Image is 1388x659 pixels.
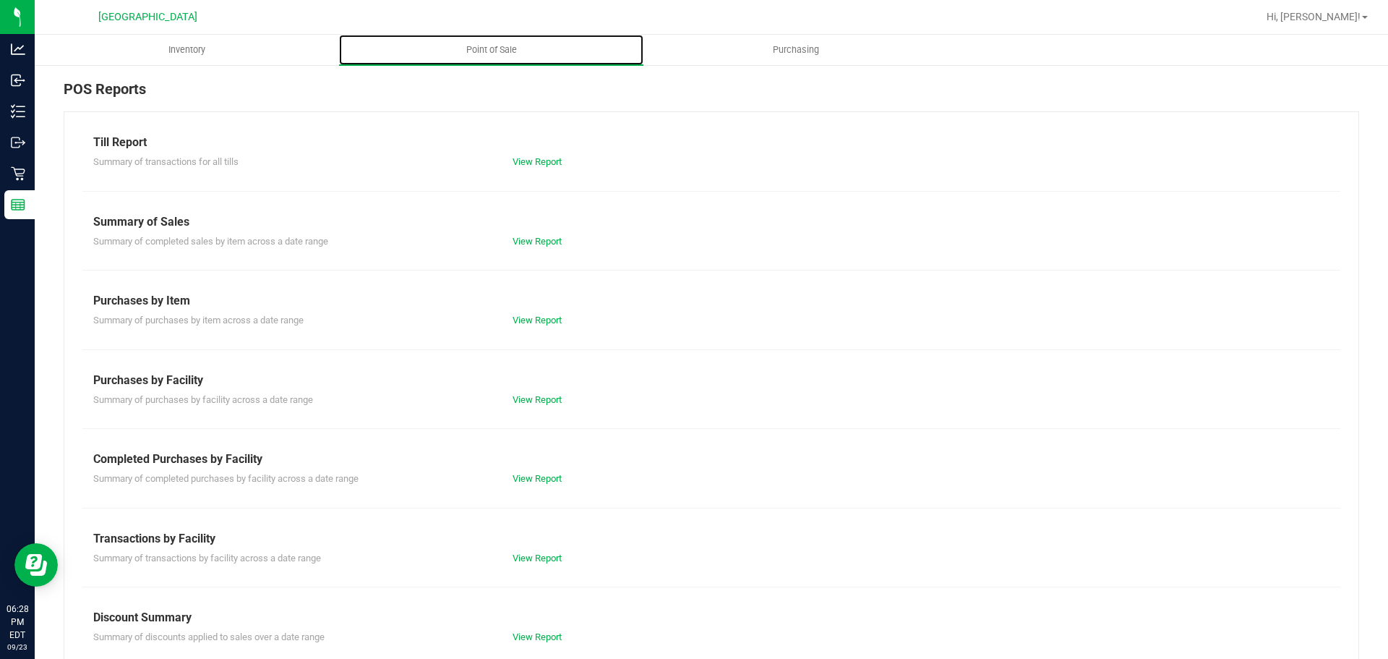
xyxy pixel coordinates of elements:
[11,197,25,212] inline-svg: Reports
[93,292,1329,310] div: Purchases by Item
[149,43,225,56] span: Inventory
[7,642,28,652] p: 09/23
[93,451,1329,468] div: Completed Purchases by Facility
[93,553,321,564] span: Summary of transactions by facility across a date range
[93,473,359,484] span: Summary of completed purchases by facility across a date range
[513,156,562,167] a: View Report
[93,632,325,642] span: Summary of discounts applied to sales over a date range
[64,78,1359,111] div: POS Reports
[93,213,1329,231] div: Summary of Sales
[339,35,643,65] a: Point of Sale
[35,35,339,65] a: Inventory
[1267,11,1361,22] span: Hi, [PERSON_NAME]!
[98,11,197,23] span: [GEOGRAPHIC_DATA]
[93,156,239,167] span: Summary of transactions for all tills
[93,315,304,326] span: Summary of purchases by item across a date range
[513,632,562,642] a: View Report
[14,543,58,587] iframe: Resource center
[513,473,562,484] a: View Report
[643,35,948,65] a: Purchasing
[93,394,313,405] span: Summary of purchases by facility across a date range
[93,372,1329,389] div: Purchases by Facility
[513,315,562,326] a: View Report
[11,104,25,119] inline-svg: Inventory
[93,609,1329,626] div: Discount Summary
[513,553,562,564] a: View Report
[11,42,25,56] inline-svg: Analytics
[93,236,328,247] span: Summary of completed sales by item across a date range
[11,135,25,150] inline-svg: Outbound
[753,43,839,56] span: Purchasing
[513,236,562,247] a: View Report
[447,43,536,56] span: Point of Sale
[7,603,28,642] p: 06:28 PM EDT
[93,134,1329,151] div: Till Report
[93,530,1329,548] div: Transactions by Facility
[513,394,562,405] a: View Report
[11,73,25,88] inline-svg: Inbound
[11,166,25,181] inline-svg: Retail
